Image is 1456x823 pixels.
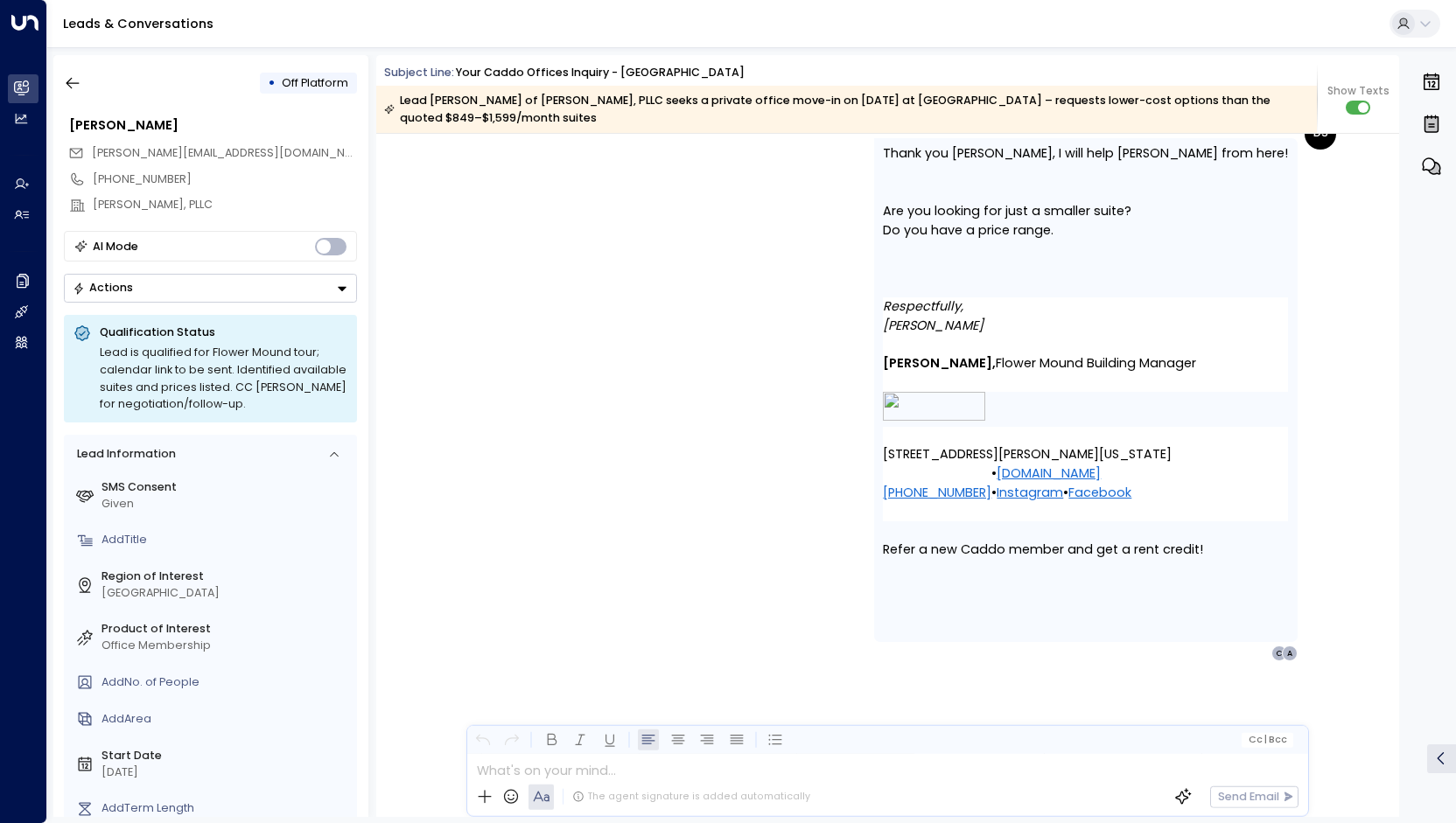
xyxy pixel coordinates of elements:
[101,800,351,817] div: AddTerm Length
[883,392,985,421] img: 3fb56f6a-30c9-47b5-8ba5-87e3f763795c
[1068,484,1131,503] a: Facebook
[101,621,351,638] label: Product of Interest
[101,532,351,548] div: AddTitle
[997,484,1063,503] a: Instagram
[101,585,351,602] div: [GEOGRAPHIC_DATA]
[1264,735,1267,745] span: |
[93,171,357,188] div: [PHONE_NUMBER]
[101,638,351,654] div: Office Membership
[268,69,276,97] div: •
[101,748,351,764] label: Start Date
[92,145,357,162] span: ashley@stormruleman.com
[101,496,351,513] div: Given
[883,445,1172,464] span: [STREET_ADDRESS][PERSON_NAME][US_STATE]
[100,324,347,340] p: Qualification Status
[384,92,1307,127] div: Lead [PERSON_NAME] of [PERSON_NAME], PLLC seeks a private office move-in on [DATE] at [GEOGRAPHIC...
[1248,735,1287,745] span: Cc Bcc
[93,197,357,213] div: [PERSON_NAME], PLLC
[883,484,991,503] a: [PHONE_NUMBER]
[101,711,351,728] div: AddArea
[456,65,745,81] div: Your Caddo Offices Inquiry - [GEOGRAPHIC_DATA]
[1305,118,1336,150] div: DS
[101,674,351,691] div: AddNo. of People
[883,354,1196,373] span: Flower Mound Building Manager
[101,568,351,585] label: Region of Interest
[1282,645,1298,661] div: A
[73,281,133,295] div: Actions
[63,15,213,32] a: Leads & Conversations
[883,354,996,372] b: [PERSON_NAME],
[991,464,1131,502] span: • • •
[1242,732,1293,747] button: Cc|Bcc
[501,729,523,751] button: Redo
[883,144,1288,164] div: Thank you [PERSON_NAME], I will help [PERSON_NAME] from here!
[883,202,1288,240] div: Are you looking for just a smaller suite? Do you have a price range.
[64,274,357,303] div: Button group with a nested menu
[883,521,1203,559] span: Refer a new Caddo member and get a rent credit!
[93,238,138,255] div: AI Mode
[69,116,357,136] div: [PERSON_NAME]
[384,65,454,80] span: Subject Line:
[282,75,348,90] span: Off Platform
[883,317,983,334] i: [PERSON_NAME]
[997,464,1101,484] a: [DOMAIN_NAME]
[71,446,175,463] div: Lead Information
[100,344,347,413] div: Lead is qualified for Flower Mound tour; calendar link to be sent. Identified available suites an...
[101,764,351,781] div: [DATE]
[101,479,351,496] label: SMS Consent
[883,297,963,315] i: Respectfully,
[1327,83,1389,99] span: Show Texts
[472,729,493,751] button: Undo
[572,790,810,804] div: The agent signature is added automatically
[92,145,372,160] span: [PERSON_NAME][EMAIL_ADDRESS][DOMAIN_NAME]
[1271,645,1287,661] div: C
[64,274,357,303] button: Actions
